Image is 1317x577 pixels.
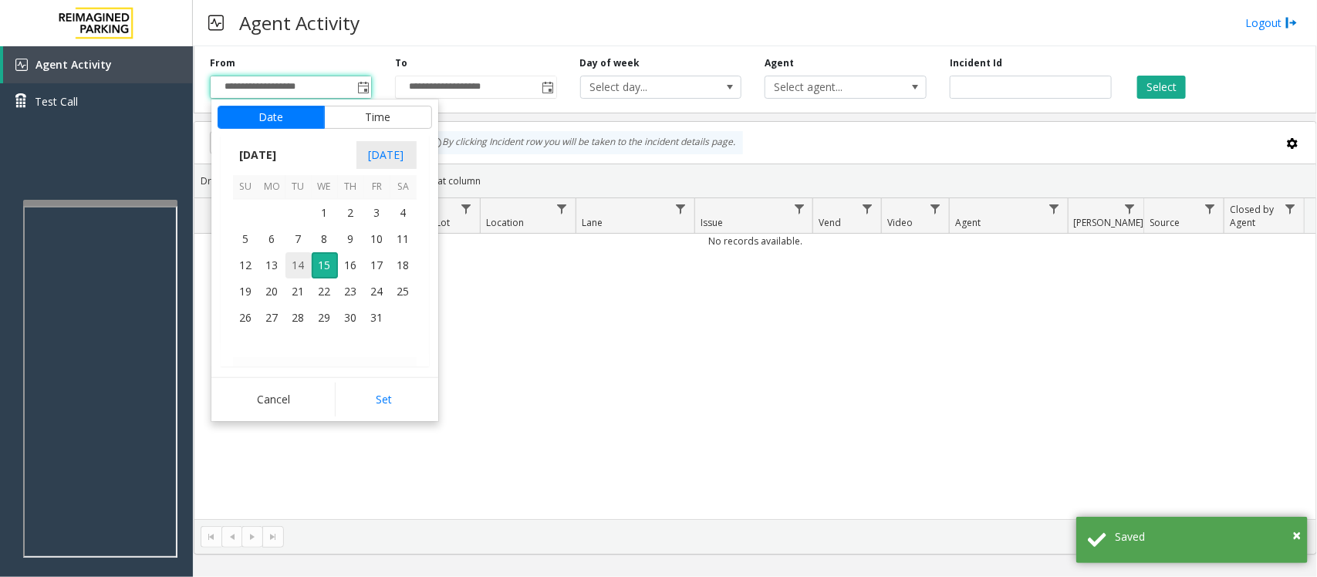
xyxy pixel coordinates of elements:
[364,226,390,252] span: 10
[259,252,285,278] td: Monday, October 13, 2025
[194,167,1316,194] div: Drag a column header and drop it here to group by that column
[364,278,390,305] td: Friday, October 24, 2025
[338,200,364,226] span: 2
[312,252,338,278] span: 15
[356,141,417,169] span: [DATE]
[1292,524,1301,547] button: Close
[390,278,417,305] td: Saturday, October 25, 2025
[35,57,112,72] span: Agent Activity
[925,198,946,219] a: Video Filter Menu
[765,76,893,98] span: Select agent...
[1285,15,1298,31] img: logout
[1115,528,1296,545] div: Saved
[285,226,312,252] td: Tuesday, October 7, 2025
[338,252,364,278] td: Thursday, October 16, 2025
[233,278,259,305] span: 19
[582,216,603,229] span: Lane
[259,175,285,199] th: Mo
[233,252,259,278] td: Sunday, October 12, 2025
[233,357,417,383] th: [DATE]
[233,252,259,278] span: 12
[390,278,417,305] span: 25
[1043,198,1064,219] a: Agent Filter Menu
[552,198,572,219] a: Location Filter Menu
[312,200,338,226] span: 1
[364,175,390,199] th: Fr
[338,200,364,226] td: Thursday, October 2, 2025
[422,131,743,154] div: By clicking Incident row you will be taken to the incident details page.
[233,226,259,252] td: Sunday, October 5, 2025
[455,198,476,219] a: Lot Filter Menu
[259,305,285,331] span: 27
[364,200,390,226] td: Friday, October 3, 2025
[233,143,284,167] span: [DATE]
[364,278,390,305] span: 24
[233,175,259,199] th: Su
[819,216,842,229] span: Vend
[324,106,432,129] button: Time tab
[312,278,338,305] span: 22
[1292,525,1301,545] span: ×
[338,278,364,305] td: Thursday, October 23, 2025
[218,383,331,417] button: Cancel
[312,305,338,331] span: 29
[338,305,364,331] td: Thursday, October 30, 2025
[210,56,235,70] label: From
[1150,216,1180,229] span: Source
[701,216,723,229] span: Issue
[390,200,417,226] td: Saturday, October 4, 2025
[950,56,1002,70] label: Incident Id
[390,226,417,252] span: 11
[285,278,312,305] td: Tuesday, October 21, 2025
[486,216,524,229] span: Location
[436,216,450,229] span: Lot
[765,56,794,70] label: Agent
[789,198,809,219] a: Issue Filter Menu
[3,46,193,83] a: Agent Activity
[1280,198,1301,219] a: Closed by Agent Filter Menu
[338,278,364,305] span: 23
[857,198,878,219] a: Vend Filter Menu
[233,305,259,331] span: 26
[312,305,338,331] td: Wednesday, October 29, 2025
[285,278,312,305] span: 21
[312,226,338,252] td: Wednesday, October 8, 2025
[259,252,285,278] span: 13
[259,278,285,305] span: 20
[539,76,556,98] span: Toggle popup
[312,252,338,278] td: Wednesday, October 15, 2025
[15,59,28,71] img: 'icon'
[285,175,312,199] th: Tu
[1137,76,1186,99] button: Select
[390,175,417,199] th: Sa
[312,200,338,226] td: Wednesday, October 1, 2025
[259,226,285,252] span: 6
[231,4,367,42] h3: Agent Activity
[338,175,364,199] th: Th
[338,252,364,278] span: 16
[390,252,417,278] span: 18
[1200,198,1221,219] a: Source Filter Menu
[338,226,364,252] td: Thursday, October 9, 2025
[312,175,338,199] th: We
[354,76,371,98] span: Toggle popup
[233,226,259,252] span: 5
[194,234,1316,248] td: No records available.
[1119,198,1140,219] a: Parker Filter Menu
[218,106,325,129] button: Date tab
[259,278,285,305] td: Monday, October 20, 2025
[364,305,390,331] span: 31
[1230,203,1274,229] span: Closed by Agent
[338,226,364,252] span: 9
[259,305,285,331] td: Monday, October 27, 2025
[364,305,390,331] td: Friday, October 31, 2025
[670,198,691,219] a: Lane Filter Menu
[233,305,259,331] td: Sunday, October 26, 2025
[285,252,312,278] td: Tuesday, October 14, 2025
[285,305,312,331] span: 28
[233,278,259,305] td: Sunday, October 19, 2025
[955,216,981,229] span: Agent
[364,252,390,278] span: 17
[285,305,312,331] td: Tuesday, October 28, 2025
[364,226,390,252] td: Friday, October 10, 2025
